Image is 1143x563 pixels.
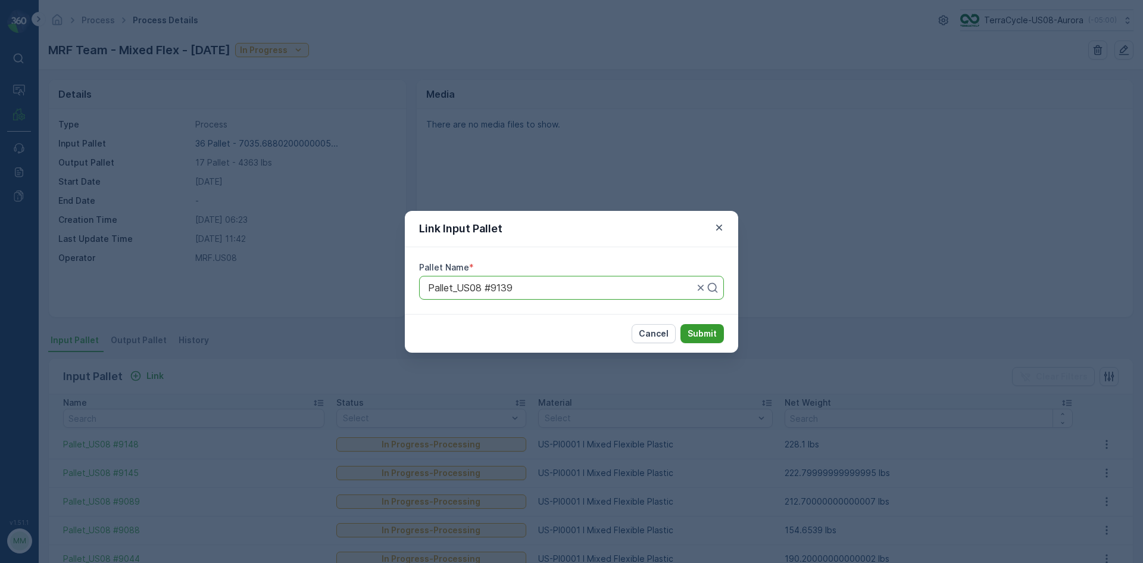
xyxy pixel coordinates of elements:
label: Pallet Name [419,262,469,272]
p: Submit [688,328,717,340]
button: Cancel [632,324,676,343]
p: Cancel [639,328,669,340]
button: Submit [680,324,724,343]
p: Link Input Pallet [419,220,502,237]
